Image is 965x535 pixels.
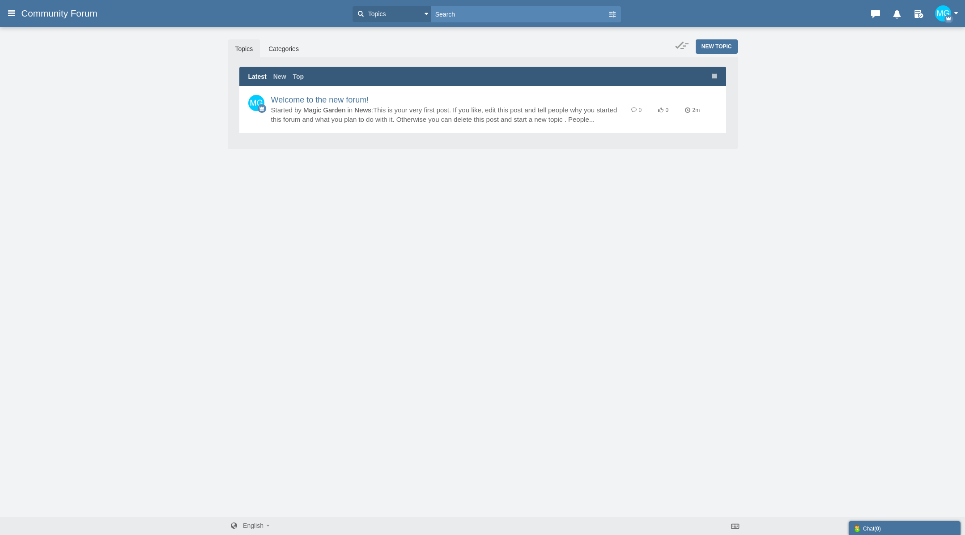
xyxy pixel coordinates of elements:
[431,6,608,22] input: Search
[876,526,879,532] strong: 0
[853,523,956,533] div: Chat
[366,9,386,19] span: Topics
[273,72,286,81] a: New
[353,6,431,22] button: Topics
[293,72,304,81] a: Top
[354,106,371,114] a: News
[639,107,642,113] span: 0
[243,522,264,529] span: English
[935,5,951,21] img: +bIDj8AAAABklEQVQDAFechtT41jThAAAAAElFTkSuQmCC
[21,8,104,19] span: Community Forum
[271,95,369,104] a: Welcome to the new forum!
[228,39,260,58] a: Topics
[874,526,881,532] span: ( )
[696,39,738,54] a: New Topic
[248,72,267,81] a: Latest
[685,107,700,113] time: 2m
[303,106,345,114] a: Magic Garden
[666,107,669,113] span: 0
[261,39,306,58] a: Categories
[248,95,264,111] img: +bIDj8AAAABklEQVQDAFechtT41jThAAAAAElFTkSuQmCC
[21,5,104,21] a: Community Forum
[701,43,732,50] span: New Topic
